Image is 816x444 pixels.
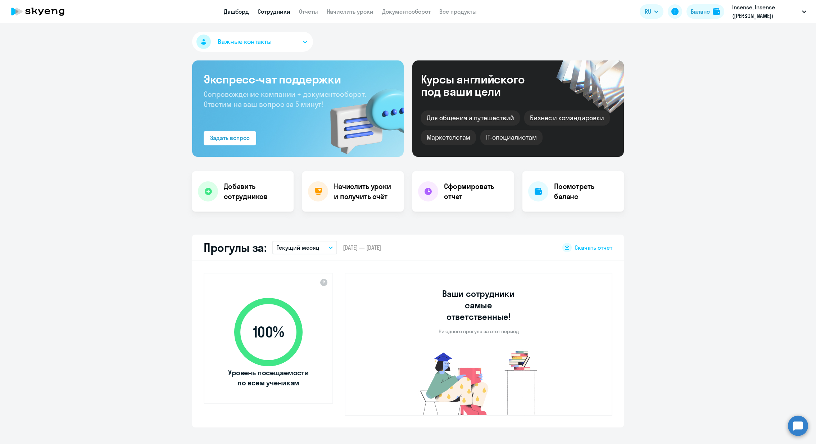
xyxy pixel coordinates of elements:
[204,72,392,86] h3: Экспресс-чат поддержки
[554,181,618,201] h4: Посмотреть баланс
[421,110,520,126] div: Для общения и путешествий
[421,73,544,98] div: Курсы английского под ваши цели
[320,76,404,157] img: bg-img
[480,130,542,145] div: IT-специалистам
[227,368,310,388] span: Уровень посещаемости по всем ученикам
[640,4,663,19] button: RU
[224,8,249,15] a: Дашборд
[210,133,250,142] div: Задать вопрос
[645,7,651,16] span: RU
[204,131,256,145] button: Задать вопрос
[686,4,724,19] button: Балансbalance
[713,8,720,15] img: balance
[227,323,310,341] span: 100 %
[432,288,525,322] h3: Ваши сотрудники самые ответственные!
[343,244,381,252] span: [DATE] — [DATE]
[204,90,366,109] span: Сопровождение компании + документооборот. Ответим на ваш вопрос за 5 минут!
[192,32,313,52] button: Важные контакты
[524,110,610,126] div: Бизнес и командировки
[729,3,810,20] button: Insense, Insense ([PERSON_NAME])
[421,130,476,145] div: Маркетологам
[575,244,612,252] span: Скачать отчет
[444,181,508,201] h4: Сформировать отчет
[439,8,477,15] a: Все продукты
[272,241,337,254] button: Текущий месяц
[224,181,288,201] h4: Добавить сотрудников
[382,8,431,15] a: Документооборот
[258,8,290,15] a: Сотрудники
[407,349,551,415] img: no-truants
[299,8,318,15] a: Отчеты
[732,3,799,20] p: Insense, Insense ([PERSON_NAME])
[277,243,319,252] p: Текущий месяц
[439,328,519,335] p: Ни одного прогула за этот период
[218,37,272,46] span: Важные контакты
[327,8,373,15] a: Начислить уроки
[204,240,267,255] h2: Прогулы за:
[334,181,396,201] h4: Начислить уроки и получить счёт
[691,7,710,16] div: Баланс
